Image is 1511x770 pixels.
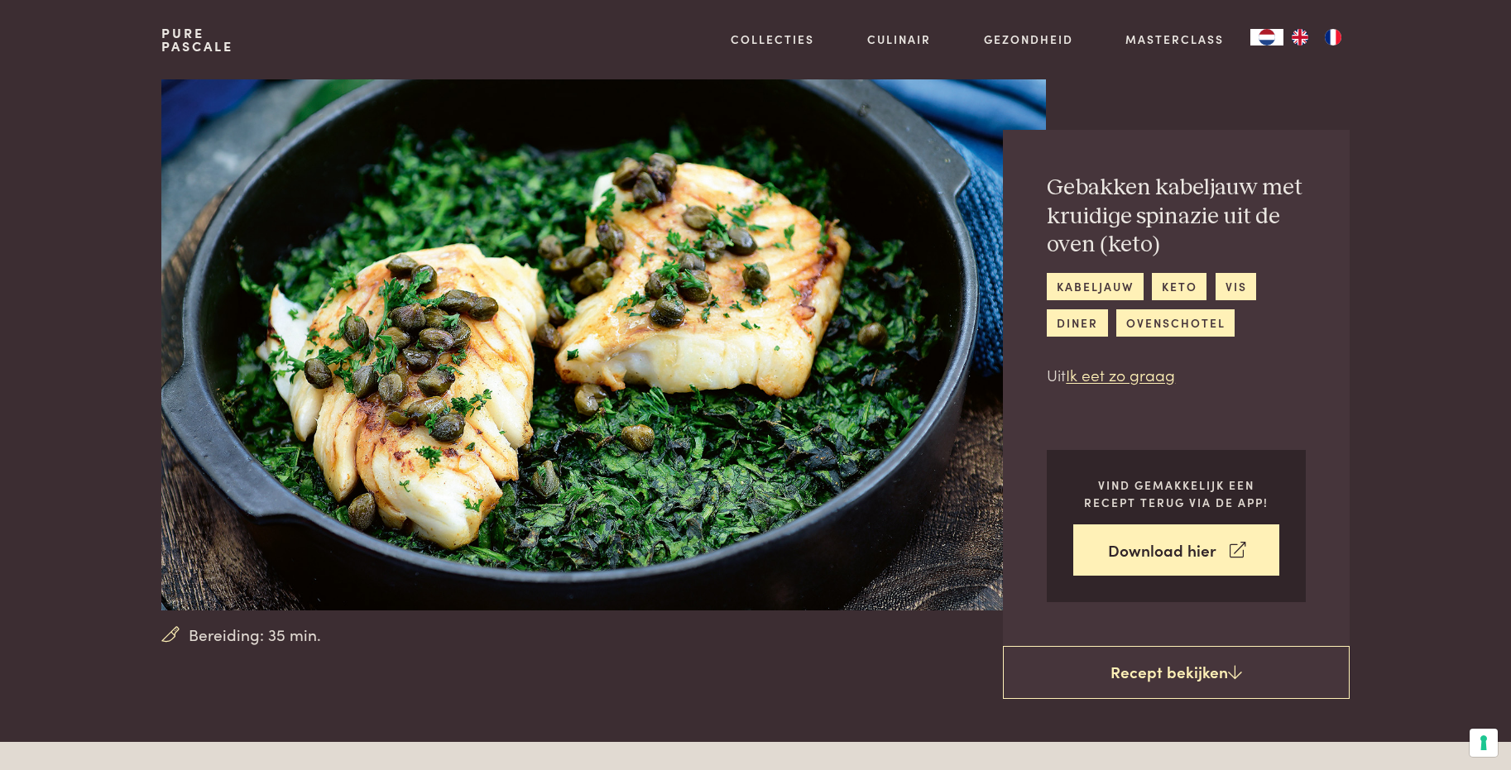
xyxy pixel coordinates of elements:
[1250,29,1283,45] div: Language
[867,31,931,48] a: Culinair
[1283,29,1350,45] ul: Language list
[1047,174,1306,260] h2: Gebakken kabeljauw met kruidige spinazie uit de oven (keto)
[1250,29,1283,45] a: NL
[1470,729,1498,757] button: Uw voorkeuren voor toestemming voor trackingtechnologieën
[1066,363,1175,385] a: Ik eet zo graag
[161,26,233,53] a: PurePascale
[1216,273,1256,300] a: vis
[1283,29,1317,45] a: EN
[1073,524,1279,576] a: Download hier
[1152,273,1206,300] a: keto
[1116,309,1235,337] a: ovenschotel
[1047,309,1107,337] a: diner
[189,623,321,647] span: Bereiding: 35 min.
[1250,29,1350,45] aside: Language selected: Nederlands
[1047,363,1306,387] p: Uit
[731,31,814,48] a: Collecties
[161,79,1046,610] img: Gebakken kabeljauw met kruidige spinazie uit de oven (keto)
[984,31,1073,48] a: Gezondheid
[1317,29,1350,45] a: FR
[1047,273,1143,300] a: kabeljauw
[1125,31,1224,48] a: Masterclass
[1073,476,1279,510] p: Vind gemakkelijk een recept terug via de app!
[1003,646,1350,699] a: Recept bekijken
